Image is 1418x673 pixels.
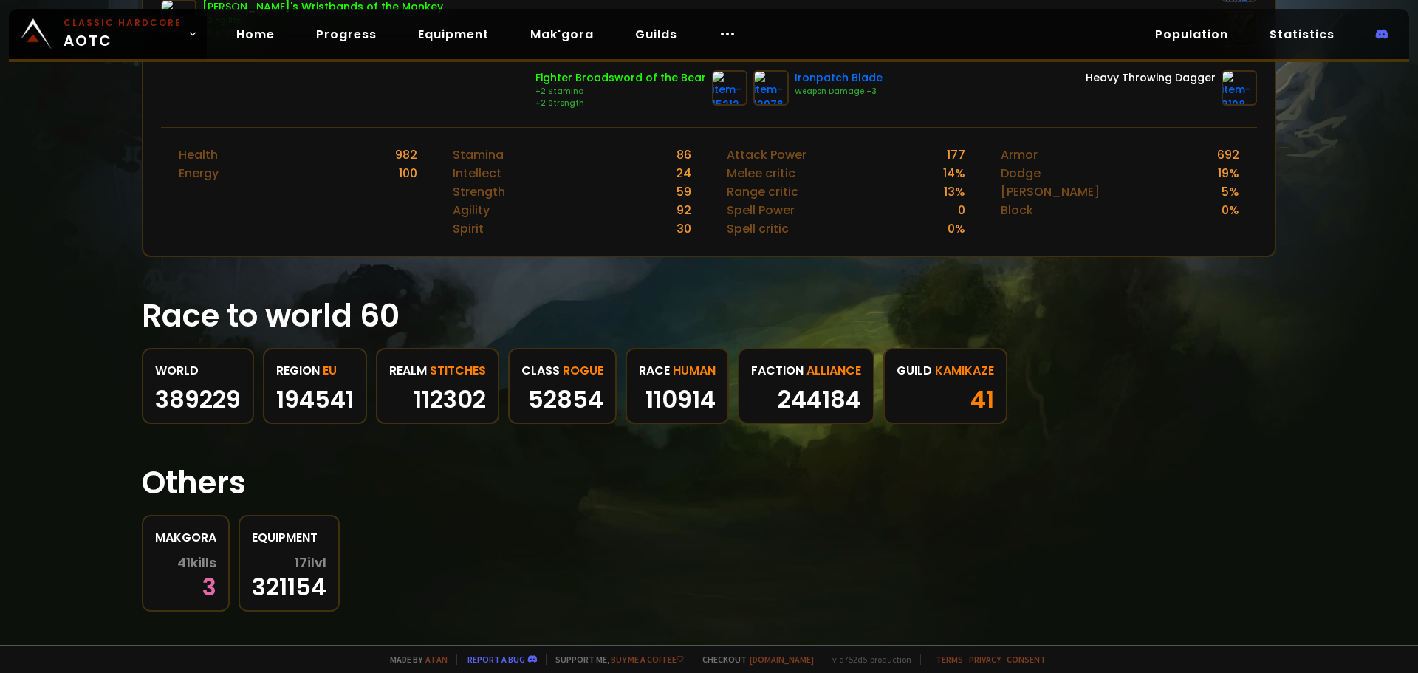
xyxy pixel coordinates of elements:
div: 14 % [943,164,965,182]
a: Privacy [969,654,1001,665]
div: 3 [155,556,216,598]
div: 0 % [1222,201,1239,219]
div: 30 [677,219,691,238]
div: 0 [958,201,965,219]
a: Makgora41kills3 [142,515,230,612]
div: 692 [1217,146,1239,164]
a: Home [225,19,287,49]
div: 321154 [252,556,326,598]
span: 41 kills [177,556,216,570]
div: 19 % [1218,164,1239,182]
div: 982 [395,146,417,164]
div: class [521,361,603,380]
div: +2 Stamina [535,86,706,98]
div: Attack Power [727,146,806,164]
div: guild [897,361,994,380]
div: Stamina [453,146,504,164]
div: 59 [677,182,691,201]
span: Support me, [546,654,684,665]
a: Classic HardcoreAOTC [9,9,207,59]
div: Strength [453,182,505,201]
div: Heavy Throwing Dagger [1086,70,1216,86]
h1: Others [142,460,1276,506]
h1: Race to world 60 [142,293,1276,339]
a: a fan [425,654,448,665]
div: 41 [897,389,994,411]
a: Report a bug [467,654,525,665]
a: Mak'gora [518,19,606,49]
div: race [639,361,716,380]
a: Terms [936,654,963,665]
div: [PERSON_NAME] [1001,182,1100,201]
div: 5 % [1222,182,1239,201]
span: Rogue [563,361,603,380]
a: Statistics [1258,19,1346,49]
img: item-12976 [753,70,789,106]
div: Health [179,146,218,164]
a: [DOMAIN_NAME] [750,654,814,665]
a: Guilds [623,19,689,49]
span: AOTC [64,16,182,52]
div: Dodge [1001,164,1041,182]
span: Alliance [806,361,861,380]
span: v. d752d5 - production [823,654,911,665]
a: Population [1143,19,1240,49]
div: Armor [1001,146,1038,164]
small: Classic Hardcore [64,16,182,30]
div: Spirit [453,219,484,238]
span: Made by [381,654,448,665]
div: Makgora [155,528,216,547]
div: faction [751,361,861,380]
div: Fighter Broadsword of the Bear [535,70,706,86]
div: 86 [677,146,691,164]
a: realmStitches112302 [376,348,499,424]
span: Checkout [693,654,814,665]
img: item-3108 [1222,70,1257,106]
span: 17 ilvl [295,556,326,570]
a: raceHuman110914 [626,348,729,424]
div: 13 % [944,182,965,201]
div: Intellect [453,164,501,182]
div: 244184 [751,389,861,411]
div: Energy [179,164,219,182]
div: realm [389,361,486,380]
div: 110914 [639,389,716,411]
div: Agility [453,201,490,219]
div: Spell Power [727,201,795,219]
span: Stitches [430,361,486,380]
a: World389229 [142,348,254,424]
div: 24 [676,164,691,182]
div: +2 Strength [535,98,706,109]
a: Equipment17ilvl321154 [239,515,340,612]
a: factionAlliance244184 [738,348,874,424]
div: World [155,361,241,380]
div: Equipment [252,528,326,547]
div: Spell critic [727,219,789,238]
a: Buy me a coffee [611,654,684,665]
div: Ironpatch Blade [795,70,883,86]
div: Melee critic [727,164,795,182]
div: 92 [677,201,691,219]
a: Equipment [406,19,501,49]
div: 0 % [948,219,965,238]
a: regionEU194541 [263,348,367,424]
span: Kamikaze [935,361,994,380]
div: 389229 [155,389,241,411]
div: Block [1001,201,1033,219]
img: item-15212 [712,70,747,106]
div: 52854 [521,389,603,411]
div: Weapon Damage +3 [795,86,883,98]
div: 177 [947,146,965,164]
div: Range critic [727,182,798,201]
a: classRogue52854 [508,348,617,424]
div: 100 [399,164,417,182]
a: Progress [304,19,388,49]
div: region [276,361,354,380]
span: EU [323,361,337,380]
div: 112302 [389,389,486,411]
div: 194541 [276,389,354,411]
a: Consent [1007,654,1046,665]
span: Human [673,361,716,380]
